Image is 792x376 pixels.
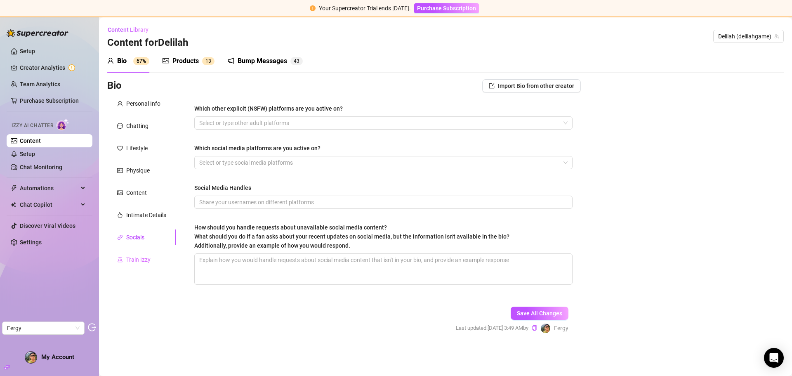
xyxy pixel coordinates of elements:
div: Personal Info [126,99,160,108]
a: Setup [20,48,35,54]
a: Purchase Subscription [414,5,479,12]
span: My Account [41,353,74,361]
div: Lifestyle [126,144,148,153]
span: 4 [294,58,297,64]
div: Bump Messages [238,56,287,66]
span: build [4,364,10,370]
span: notification [228,57,234,64]
span: Import Bio from other creator [498,83,574,89]
label: Social Media Handles [194,183,257,192]
img: Fergy [541,324,550,333]
h3: Bio [107,79,122,92]
span: Your Supercreator Trial ends [DATE]. [319,5,411,12]
button: Import Bio from other creator [482,79,581,92]
a: Purchase Subscription [20,97,79,104]
div: Products [172,56,199,66]
span: How should you handle requests about unavailable social media content? [194,224,509,249]
span: copy [532,325,537,331]
span: Last updated: [DATE] 3:49 AM by [456,324,528,332]
a: Content [20,137,41,144]
div: Chatting [126,121,148,130]
a: Team Analytics [20,81,60,87]
label: Which social media platforms are you active on? [194,144,326,153]
span: 3 [297,58,299,64]
div: Content [126,188,147,197]
input: Which other explicit (NSFW) platforms are you active on? [199,118,201,128]
span: user [107,57,114,64]
button: Purchase Subscription [414,3,479,13]
span: idcard [117,168,123,173]
img: ACg8ocJLa-qQwGi8WQCRRCGROdk9lRIi99gFhbfUrTTlzDwa1VG8f8U=s96-c [25,352,37,363]
a: Chat Monitoring [20,164,62,170]
span: picture [117,190,123,196]
span: Purchase Subscription [417,5,476,12]
span: Automations [20,182,78,195]
button: Copy Teammate ID [532,325,537,331]
span: exclamation-circle [310,5,316,11]
span: import [489,83,495,89]
span: Fergy [7,322,80,334]
span: experiment [117,257,123,262]
span: Content Library [108,26,148,33]
input: Social Media Handles [199,198,566,207]
h3: Content for Delilah [107,36,188,50]
img: AI Chatter [57,118,69,130]
span: Izzy AI Chatter [12,122,53,130]
span: Chat Copilot [20,198,78,211]
span: 1 [205,58,208,64]
span: Delilah (delilahgame) [718,30,779,43]
span: thunderbolt [11,185,17,192]
span: message [117,123,123,129]
span: Save All Changes [517,310,562,317]
button: Save All Changes [511,307,568,320]
a: Setup [20,151,35,157]
button: Content Library [107,23,155,36]
span: logout [88,323,96,331]
img: Chat Copilot [11,202,16,208]
div: Which other explicit (NSFW) platforms are you active on? [194,104,343,113]
span: Fergy [554,324,568,333]
sup: 67% [133,57,149,65]
label: Which other explicit (NSFW) platforms are you active on? [194,104,349,113]
span: What should you do if a fan asks about your recent updates on social media, but the information i... [194,233,509,249]
span: 3 [208,58,211,64]
a: Discover Viral Videos [20,222,75,229]
img: logo-BBDzfeDw.svg [7,29,68,37]
a: Creator Analytics exclamation-circle [20,61,86,74]
span: user [117,101,123,106]
div: Intimate Details [126,210,166,220]
span: link [117,234,123,240]
div: Open Intercom Messenger [764,348,784,368]
sup: 13 [202,57,214,65]
div: Socials [126,233,144,242]
sup: 43 [290,57,303,65]
div: Which social media platforms are you active on? [194,144,321,153]
input: Which social media platforms are you active on? [199,158,201,168]
span: fire [117,212,123,218]
a: Settings [20,239,42,246]
span: heart [117,145,123,151]
span: team [774,34,779,39]
div: Physique [126,166,150,175]
div: Social Media Handles [194,183,251,192]
div: Train Izzy [126,255,151,264]
div: Bio [117,56,127,66]
span: picture [163,57,169,64]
